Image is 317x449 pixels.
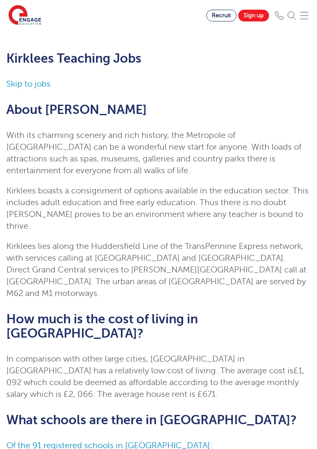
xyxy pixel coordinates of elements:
img: Engage Education [8,5,41,26]
span: Kirklees boasts a consignment of options available in the education sector. This includes adult e... [6,186,309,231]
h1: Kirklees Teaching Jobs [6,51,311,66]
span: £1, 092 which could be deemed as affordable according to the average monthly salary which is £2, ... [6,366,304,399]
a: Sign up [238,10,269,21]
span: Recruit [212,12,231,18]
img: Phone [275,11,283,20]
span: Kirklees lies along the Huddersfield Line of the TransPennine Express network, with services call... [6,241,306,298]
span: How much is the cost of living in [GEOGRAPHIC_DATA]? [6,312,198,341]
span: About [PERSON_NAME] [6,103,147,117]
a: Skip to jobs [6,79,51,89]
span: In comparison with other large cities, [GEOGRAPHIC_DATA] in [GEOGRAPHIC_DATA] has a relatively lo... [6,354,293,375]
img: Mobile Menu [300,11,309,20]
img: Search [288,11,296,20]
span: What schools are there in [GEOGRAPHIC_DATA]? [6,413,297,427]
a: Recruit [206,10,237,21]
span: With its charming scenery and rich history, the Metropole of [GEOGRAPHIC_DATA] can be a wonderful... [6,130,301,175]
